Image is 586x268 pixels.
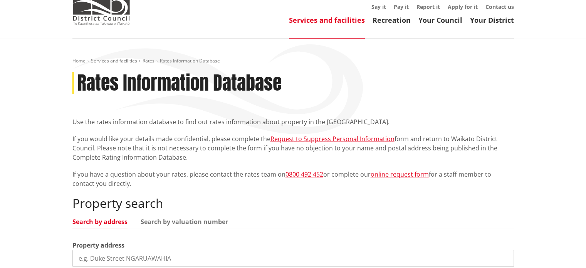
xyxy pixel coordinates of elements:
a: Services and facilities [91,57,137,64]
a: Rates [143,57,154,64]
a: Pay it [394,3,409,10]
a: Apply for it [448,3,478,10]
a: Recreation [373,15,411,25]
nav: breadcrumb [72,58,514,64]
a: Search by valuation number [141,219,228,225]
a: Request to Suppress Personal Information [270,135,395,143]
p: If you would like your details made confidential, please complete the form and return to Waikato ... [72,134,514,162]
a: online request form [371,170,429,179]
iframe: Messenger Launcher [551,236,578,263]
a: Say it [371,3,386,10]
p: Use the rates information database to find out rates information about property in the [GEOGRAPHI... [72,117,514,126]
a: Contact us [485,3,514,10]
label: Property address [72,241,124,250]
a: Your District [470,15,514,25]
a: Services and facilities [289,15,365,25]
a: Home [72,57,86,64]
h2: Property search [72,196,514,211]
input: e.g. Duke Street NGARUAWAHIA [72,250,514,267]
p: If you have a question about your rates, please contact the rates team on or complete our for a s... [72,170,514,188]
a: Report it [416,3,440,10]
a: Your Council [418,15,462,25]
span: Rates Information Database [160,57,220,64]
a: 0800 492 452 [285,170,323,179]
a: Search by address [72,219,128,225]
h1: Rates Information Database [77,72,282,94]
